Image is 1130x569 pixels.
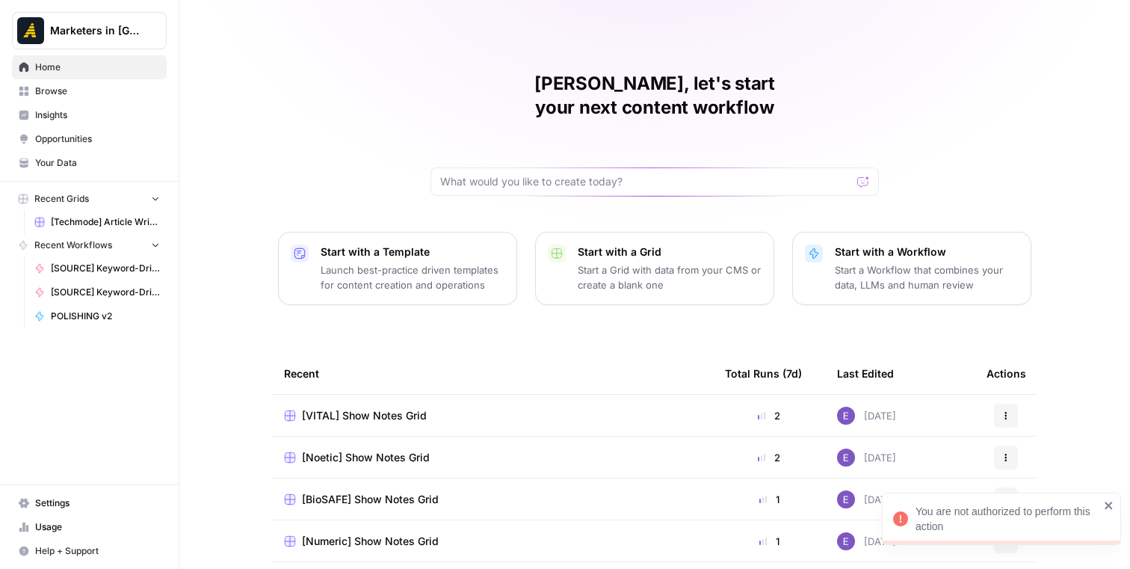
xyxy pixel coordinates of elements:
span: [Numeric] Show Notes Grid [302,534,439,549]
button: Start with a GridStart a Grid with data from your CMS or create a blank one [535,232,774,305]
span: [SOURCE] Keyword-Driven Article: Feedback & Polishing [51,286,160,299]
div: [DATE] [837,449,896,467]
span: Your Data [35,156,160,170]
p: Start a Workflow that combines your data, LLMs and human review [835,262,1019,292]
button: close [1104,499,1114,511]
div: You are not authorized to perform this action [916,504,1099,534]
span: [Noetic] Show Notes Grid [302,450,430,465]
span: Opportunities [35,132,160,146]
a: Browse [12,79,167,103]
p: Start with a Template [321,244,504,259]
div: 1 [725,492,813,507]
span: Recent Grids [34,192,89,206]
a: [SOURCE] Keyword-Driven Article: Feedback & Polishing [28,280,167,304]
div: Total Runs (7d) [725,353,802,394]
button: Help + Support [12,539,167,563]
span: Home [35,61,160,74]
span: Browse [35,84,160,98]
button: Start with a TemplateLaunch best-practice driven templates for content creation and operations [278,232,517,305]
p: Start with a Grid [578,244,762,259]
span: POLISHING v2 [51,310,160,323]
div: 2 [725,450,813,465]
a: [BioSAFE] Show Notes Grid [284,492,701,507]
div: [DATE] [837,407,896,425]
div: Recent [284,353,701,394]
a: [SOURCE] Keyword-Driven Article: Content Brief [28,256,167,280]
button: Workspace: Marketers in Demand [12,12,167,49]
a: [VITAL] Show Notes Grid [284,408,701,423]
span: Insights [35,108,160,122]
a: Usage [12,515,167,539]
a: Home [12,55,167,79]
span: [BioSAFE] Show Notes Grid [302,492,439,507]
img: fgkld43o89z7d2dcu0r80zen0lng [837,490,855,508]
img: fgkld43o89z7d2dcu0r80zen0lng [837,407,855,425]
span: Settings [35,496,160,510]
div: [DATE] [837,490,896,508]
a: [Numeric] Show Notes Grid [284,534,701,549]
div: 2 [725,408,813,423]
button: Start with a WorkflowStart a Workflow that combines your data, LLMs and human review [792,232,1031,305]
a: [Techmode] Article Writing - Keyword-Driven Articles Grid [28,210,167,234]
img: fgkld43o89z7d2dcu0r80zen0lng [837,449,855,467]
span: [Techmode] Article Writing - Keyword-Driven Articles Grid [51,215,160,229]
span: Usage [35,520,160,534]
a: [Noetic] Show Notes Grid [284,450,701,465]
span: [SOURCE] Keyword-Driven Article: Content Brief [51,262,160,275]
p: Start with a Workflow [835,244,1019,259]
a: Your Data [12,151,167,175]
input: What would you like to create today? [440,174,851,189]
button: Recent Workflows [12,234,167,256]
a: POLISHING v2 [28,304,167,328]
span: Help + Support [35,544,160,558]
a: Insights [12,103,167,127]
span: [VITAL] Show Notes Grid [302,408,427,423]
button: Recent Grids [12,188,167,210]
h1: [PERSON_NAME], let's start your next content workflow [430,72,879,120]
a: Settings [12,491,167,515]
div: Last Edited [837,353,894,394]
a: Opportunities [12,127,167,151]
div: [DATE] [837,532,896,550]
img: fgkld43o89z7d2dcu0r80zen0lng [837,532,855,550]
span: Recent Workflows [34,239,112,252]
p: Start a Grid with data from your CMS or create a blank one [578,262,762,292]
div: 1 [725,534,813,549]
div: Actions [987,353,1026,394]
p: Launch best-practice driven templates for content creation and operations [321,262,504,292]
span: Marketers in [GEOGRAPHIC_DATA] [50,23,141,38]
img: Marketers in Demand Logo [17,17,44,44]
